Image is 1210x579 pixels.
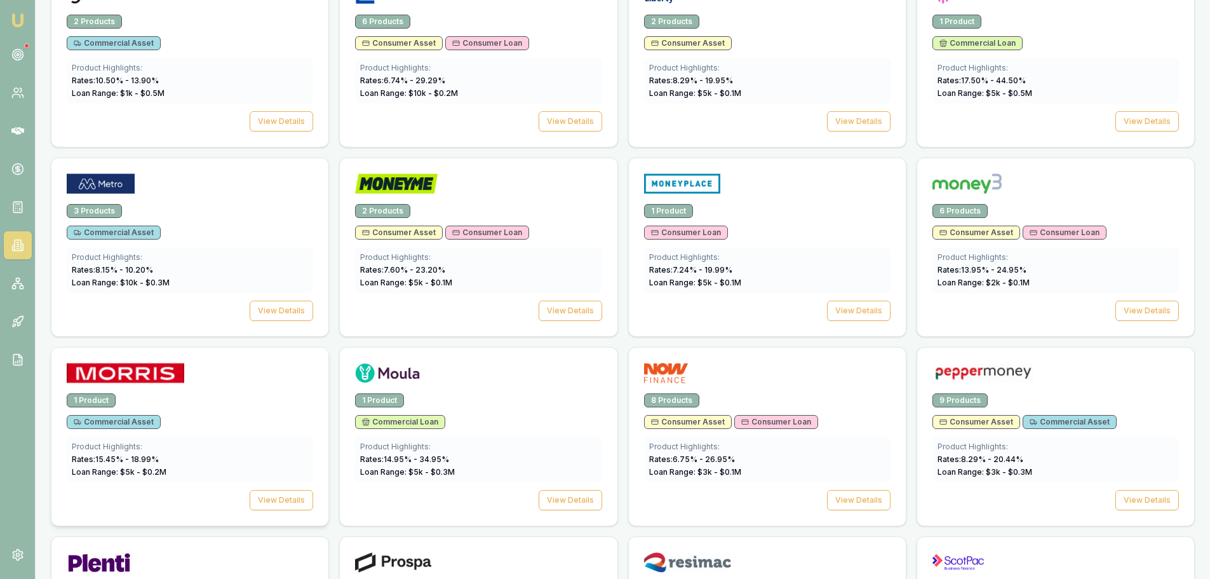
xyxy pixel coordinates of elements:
a: Money Place logo1 ProductConsumer LoanProduct Highlights:Rates:7.24% - 19.99%Loan Range: $5k - $0... [628,158,906,337]
span: Commercial Asset [74,38,154,48]
span: Loan Range: $ 5 k - $ 0.1 M [360,278,452,287]
div: 1 Product [67,393,116,407]
div: Product Highlights: [938,252,1174,262]
span: Loan Range: $ 10 k - $ 0.2 M [360,88,458,98]
div: Product Highlights: [938,442,1174,452]
span: Consumer Loan [651,228,721,238]
img: Pepper Money logo [932,363,1034,383]
div: 6 Products [355,15,410,29]
span: Rates: 10.50 % - 13.90 % [72,76,159,85]
img: Metro Finance logo [67,174,135,194]
img: Plenti logo [67,552,131,573]
span: Commercial Asset [1030,417,1110,427]
span: Consumer Asset [939,228,1013,238]
img: Moula logo [355,363,420,383]
div: Product Highlights: [649,442,885,452]
span: Rates: 7.24 % - 19.99 % [649,265,732,275]
span: Rates: 8.29 % - 19.95 % [649,76,733,85]
img: ScotPac logo [932,552,984,573]
button: View Details [539,490,602,510]
span: Consumer Asset [651,38,725,48]
div: Product Highlights: [649,252,885,262]
span: Loan Range: $ 5 k - $ 0.1 M [649,88,741,98]
button: View Details [827,490,891,510]
button: View Details [539,111,602,132]
button: View Details [250,301,313,321]
button: View Details [250,111,313,132]
button: View Details [1115,111,1179,132]
span: Loan Range: $ 3 k - $ 0.3 M [938,467,1032,477]
span: Consumer Asset [362,38,436,48]
span: Loan Range: $ 5 k - $ 0.2 M [72,467,166,477]
div: 2 Products [355,204,410,218]
span: Loan Range: $ 1 k - $ 0.5 M [72,88,165,98]
span: Loan Range: $ 2 k - $ 0.1 M [938,278,1030,287]
span: Consumer Asset [651,417,725,427]
div: Product Highlights: [360,252,596,262]
button: View Details [1115,490,1179,510]
div: Product Highlights: [72,63,308,73]
span: Commercial Loan [939,38,1016,48]
button: View Details [827,301,891,321]
span: Rates: 6.74 % - 29.29 % [360,76,445,85]
img: Money Place logo [644,174,720,194]
div: 1 Product [644,204,693,218]
a: Metro Finance logo3 ProductsCommercial AssetProduct Highlights:Rates:8.15% - 10.20%Loan Range: $1... [51,158,329,337]
a: Moula logo1 ProductCommercial LoanProduct Highlights:Rates:14.95% - 34.95%Loan Range: $5k - $0.3M... [339,347,617,526]
span: Consumer Loan [452,228,522,238]
a: Morris Finance logo1 ProductCommercial AssetProduct Highlights:Rates:15.45% - 18.99%Loan Range: $... [51,347,329,526]
span: Rates: 6.75 % - 26.95 % [649,454,735,464]
span: Loan Range: $ 5 k - $ 0.5 M [938,88,1032,98]
button: View Details [827,111,891,132]
span: Consumer Asset [362,228,436,238]
span: Rates: 14.95 % - 34.95 % [360,454,449,464]
img: Money Me logo [355,174,438,194]
span: Loan Range: $ 10 k - $ 0.3 M [72,278,170,287]
div: Product Highlights: [360,442,596,452]
span: Rates: 8.29 % - 20.44 % [938,454,1023,464]
button: View Details [1115,301,1179,321]
div: 9 Products [932,393,988,407]
div: 8 Products [644,393,699,407]
div: Product Highlights: [938,63,1174,73]
span: Consumer Loan [1030,228,1099,238]
div: 3 Products [67,204,122,218]
div: Product Highlights: [72,252,308,262]
span: Rates: 8.15 % - 10.20 % [72,265,153,275]
div: 6 Products [932,204,988,218]
span: Commercial Loan [362,417,438,427]
a: NOW Finance logo8 ProductsConsumer AssetConsumer LoanProduct Highlights:Rates:6.75% - 26.95%Loan ... [628,347,906,526]
img: emu-icon-u.png [10,13,25,28]
span: Loan Range: $ 5 k - $ 0.3 M [360,467,455,477]
span: Rates: 17.50 % - 44.50 % [938,76,1026,85]
div: 2 Products [67,15,122,29]
a: Money3 logo6 ProductsConsumer AssetConsumer LoanProduct Highlights:Rates:13.95% - 24.95%Loan Rang... [917,158,1195,337]
span: Rates: 15.45 % - 18.99 % [72,454,159,464]
a: Money Me logo2 ProductsConsumer AssetConsumer LoanProduct Highlights:Rates:7.60% - 23.20%Loan Ran... [339,158,617,337]
img: Morris Finance logo [67,363,184,383]
span: Commercial Asset [74,417,154,427]
div: Product Highlights: [360,63,596,73]
span: Consumer Asset [939,417,1013,427]
span: Loan Range: $ 3 k - $ 0.1 M [649,467,741,477]
button: View Details [250,490,313,510]
div: Product Highlights: [649,63,885,73]
button: View Details [539,301,602,321]
img: Prospa logo [355,552,431,573]
div: 2 Products [644,15,699,29]
a: Pepper Money logo9 ProductsConsumer AssetCommercial AssetProduct Highlights:Rates:8.29% - 20.44%L... [917,347,1195,526]
img: Resimac logo [644,552,731,573]
span: Consumer Loan [452,38,522,48]
span: Loan Range: $ 5 k - $ 0.1 M [649,278,741,287]
span: Rates: 7.60 % - 23.20 % [360,265,445,275]
span: Commercial Asset [74,228,154,238]
span: Rates: 13.95 % - 24.95 % [938,265,1026,275]
div: 1 Product [932,15,981,29]
div: 1 Product [355,393,404,407]
img: Money3 logo [932,174,1002,194]
img: NOW Finance logo [644,363,689,383]
div: Product Highlights: [72,442,308,452]
span: Consumer Loan [741,417,811,427]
